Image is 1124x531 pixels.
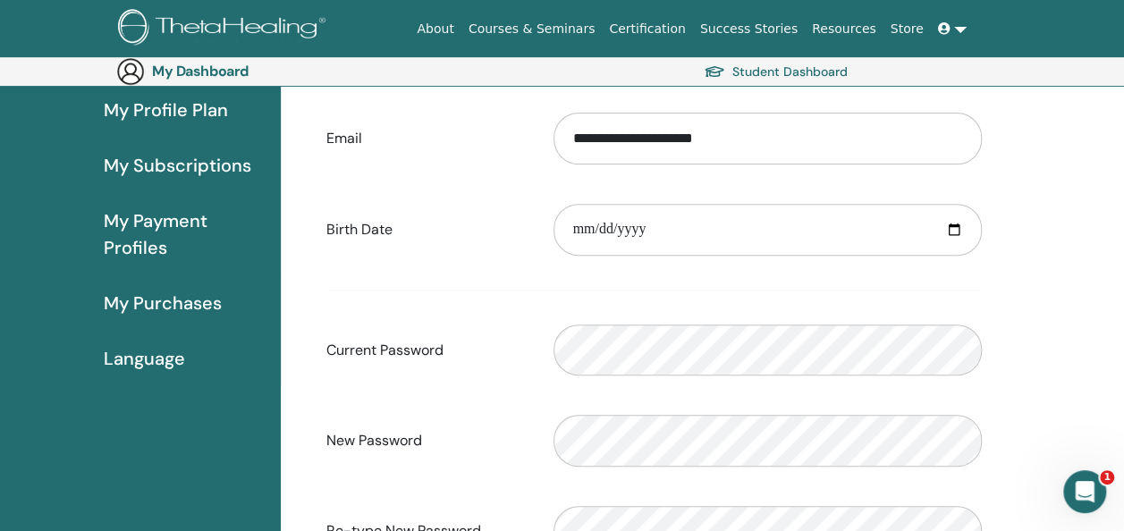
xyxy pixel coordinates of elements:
[704,59,848,84] a: Student Dashboard
[693,13,805,46] a: Success Stories
[313,424,540,458] label: New Password
[104,290,222,316] span: My Purchases
[410,13,461,46] a: About
[104,207,266,261] span: My Payment Profiles
[313,333,540,367] label: Current Password
[104,97,228,123] span: My Profile Plan
[1100,470,1114,485] span: 1
[704,64,725,80] img: graduation-cap.svg
[805,13,883,46] a: Resources
[1063,470,1106,513] iframe: Intercom live chat
[883,13,931,46] a: Store
[104,152,251,179] span: My Subscriptions
[116,57,145,86] img: generic-user-icon.jpg
[152,63,331,80] h3: My Dashboard
[118,9,332,49] img: logo.png
[313,213,540,247] label: Birth Date
[461,13,603,46] a: Courses & Seminars
[313,122,540,156] label: Email
[104,345,185,372] span: Language
[602,13,692,46] a: Certification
